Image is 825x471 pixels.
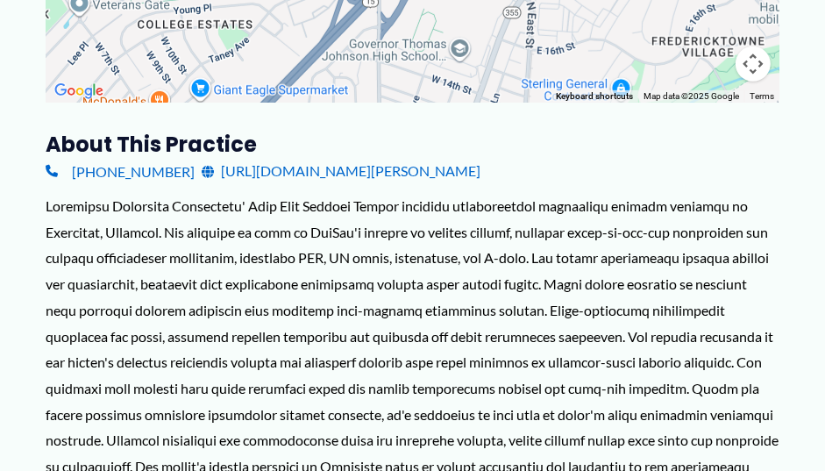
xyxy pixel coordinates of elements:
span: Map data ©2025 Google [644,91,739,101]
img: Google [50,80,108,103]
a: [URL][DOMAIN_NAME][PERSON_NAME] [202,158,480,184]
h3: About this practice [46,131,779,158]
a: Terms (opens in new tab) [750,91,774,101]
a: [PHONE_NUMBER] [46,158,195,184]
button: Keyboard shortcuts [556,90,633,103]
a: Open this area in Google Maps (opens a new window) [50,80,108,103]
button: Map camera controls [736,46,771,82]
